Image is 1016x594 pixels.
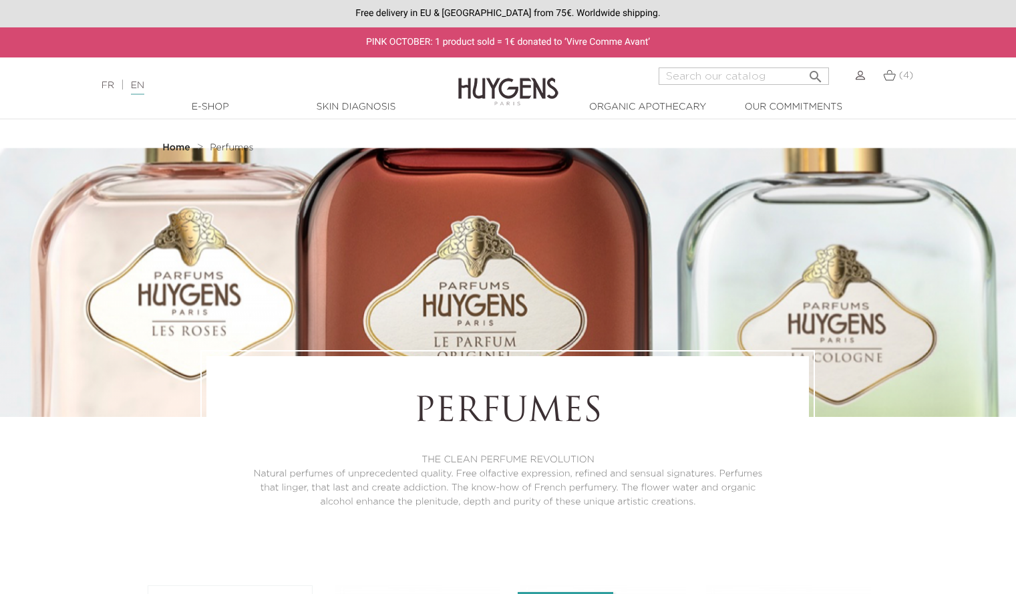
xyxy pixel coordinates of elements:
[131,81,144,95] a: EN
[899,71,913,80] span: (4)
[144,100,277,114] a: E-Shop
[804,63,828,82] button: 
[243,393,772,433] h1: Perfumes
[883,70,913,81] a: (4)
[581,100,715,114] a: Organic Apothecary
[243,467,772,509] p: Natural perfumes of unprecedented quality. Free olfactive expression, refined and sensual signatu...
[210,143,253,152] span: Perfumes
[727,100,860,114] a: Our commitments
[95,78,413,94] div: |
[289,100,423,114] a: Skin Diagnosis
[102,81,114,90] a: FR
[210,142,253,153] a: Perfumes
[659,67,829,85] input: Search
[808,65,824,81] i: 
[458,56,558,108] img: Huygens
[243,453,772,467] p: THE CLEAN PERFUME REVOLUTION
[162,142,193,153] a: Home
[162,143,190,152] strong: Home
